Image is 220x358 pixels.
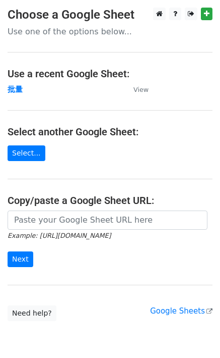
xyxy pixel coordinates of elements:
[8,85,23,94] a: 批量
[8,8,212,22] h3: Choose a Google Sheet
[8,26,212,37] p: Use one of the options below...
[8,126,212,138] h4: Select another Google Sheet:
[133,86,149,93] small: View
[123,85,149,94] a: View
[8,251,33,267] input: Next
[8,194,212,207] h4: Copy/paste a Google Sheet URL:
[8,68,212,80] h4: Use a recent Google Sheet:
[8,145,45,161] a: Select...
[150,306,212,316] a: Google Sheets
[8,305,56,321] a: Need help?
[8,211,207,230] input: Paste your Google Sheet URL here
[8,232,111,239] small: Example: [URL][DOMAIN_NAME]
